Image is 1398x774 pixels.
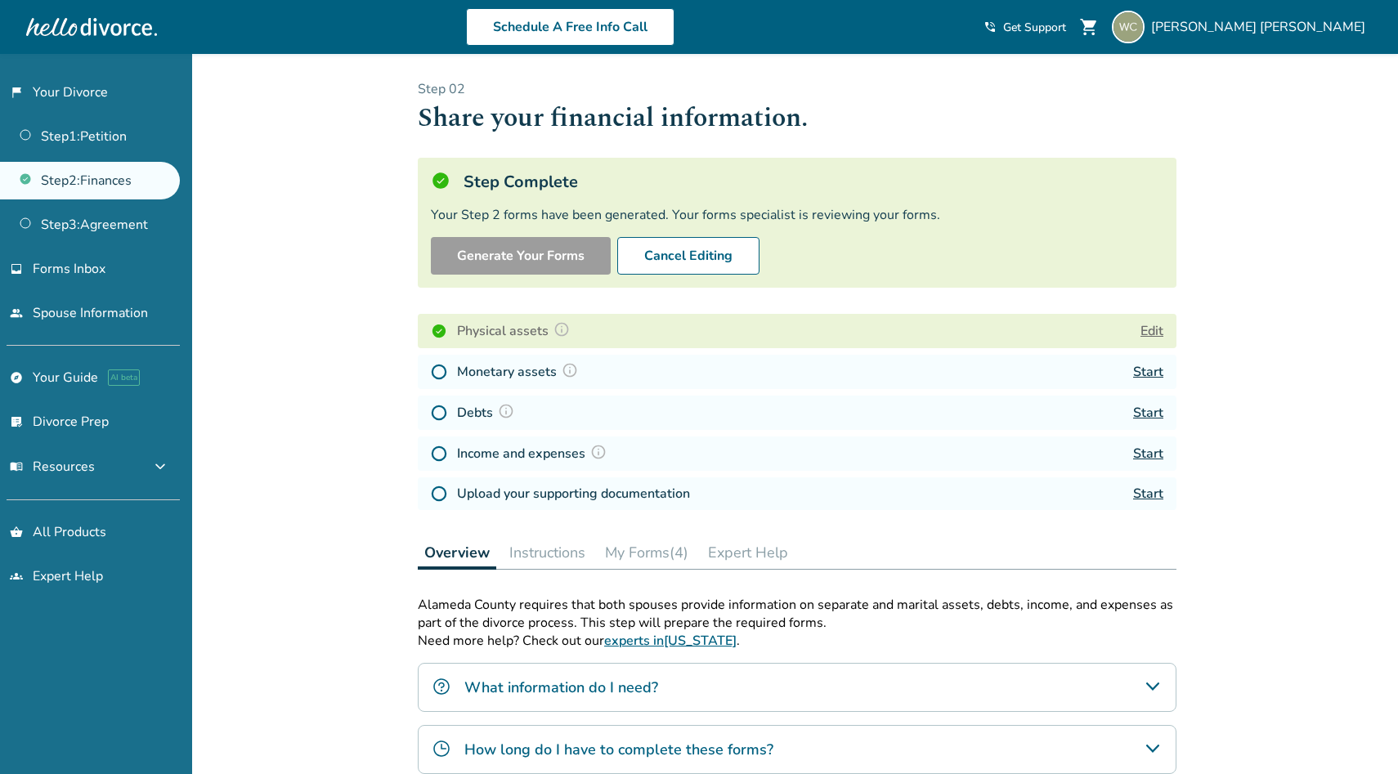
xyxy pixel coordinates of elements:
[33,260,105,278] span: Forms Inbox
[984,20,997,34] span: phone_in_talk
[418,596,1176,632] p: Alameda County requires that both spouses provide information on separate and marital assets, deb...
[418,536,496,570] button: Overview
[464,739,773,760] h4: How long do I have to complete these forms?
[562,362,578,378] img: Question Mark
[10,570,23,583] span: groups
[10,86,23,99] span: flag_2
[108,369,140,386] span: AI beta
[431,323,447,339] img: Completed
[617,237,759,275] button: Cancel Editing
[431,364,447,380] img: Not Started
[598,536,695,569] button: My Forms(4)
[10,526,23,539] span: shopping_basket
[418,80,1176,98] p: Step 0 2
[431,206,1163,224] div: Your Step 2 forms have been generated. Your forms specialist is reviewing your forms.
[457,443,612,464] h4: Income and expenses
[464,171,578,193] h5: Step Complete
[432,677,451,696] img: What information do I need?
[701,536,795,569] button: Expert Help
[1151,18,1372,36] span: [PERSON_NAME] [PERSON_NAME]
[10,460,23,473] span: menu_book
[1112,11,1145,43] img: william.trei.campbell@gmail.com
[431,405,447,421] img: Not Started
[1140,321,1163,341] button: Edit
[498,403,514,419] img: Question Mark
[1003,20,1066,35] span: Get Support
[457,402,519,423] h4: Debts
[457,320,575,342] h4: Physical assets
[432,739,451,758] img: How long do I have to complete these forms?
[418,632,1176,650] p: Need more help? Check out our .
[1079,17,1099,37] span: shopping_cart
[418,98,1176,138] h1: Share your financial information.
[590,444,607,460] img: Question Mark
[10,415,23,428] span: list_alt_check
[984,20,1066,35] a: phone_in_talkGet Support
[1133,363,1163,381] a: Start
[1133,445,1163,463] a: Start
[431,237,611,275] button: Generate Your Forms
[10,262,23,275] span: inbox
[1133,404,1163,422] a: Start
[418,725,1176,774] div: How long do I have to complete these forms?
[1316,696,1398,774] iframe: Chat Widget
[464,677,658,698] h4: What information do I need?
[10,458,95,476] span: Resources
[503,536,592,569] button: Instructions
[150,457,170,476] span: expand_more
[418,663,1176,712] div: What information do I need?
[457,361,583,383] h4: Monetary assets
[431,445,447,462] img: Not Started
[553,321,570,338] img: Question Mark
[10,306,23,320] span: people
[466,8,674,46] a: Schedule A Free Info Call
[604,632,737,650] a: experts in[US_STATE]
[457,484,690,503] h4: Upload your supporting documentation
[10,371,23,384] span: explore
[431,485,447,502] img: Not Started
[1133,485,1163,503] a: Start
